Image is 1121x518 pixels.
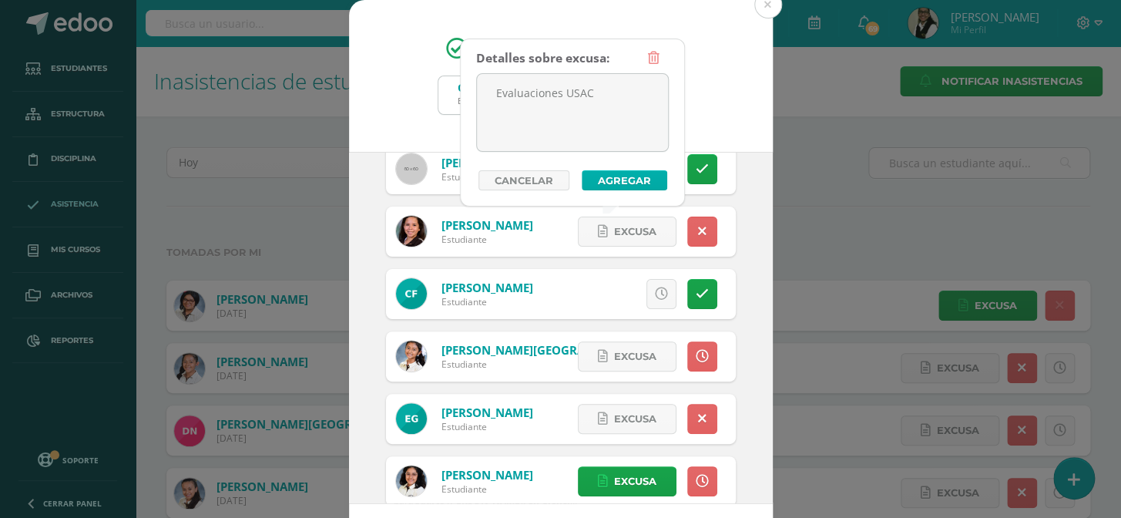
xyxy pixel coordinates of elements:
div: Bachillerato en Computación [458,95,574,106]
span: Toma de [474,34,675,63]
span: Excusa [614,467,656,496]
a: Excusa [578,341,676,372]
div: Estudiante [441,233,533,246]
a: [PERSON_NAME] [441,280,533,295]
strong: asistencia [566,34,675,63]
img: 60x60 [396,153,427,184]
a: Excusa [578,466,676,496]
a: [PERSON_NAME] [441,217,533,233]
button: Agregar [582,170,667,190]
div: Estudiante [441,420,533,433]
img: eb013dd1622d62bf7fd51d85c3ea1bda.png [396,466,427,496]
span: Excusa [614,217,656,246]
input: Busca un grado o sección aquí... [438,76,683,114]
div: Estudiante [441,170,533,183]
a: Cancelar [478,170,569,190]
span: Excusa [614,405,656,433]
img: a41e77b98c5070865d6af74ace554786.png [396,341,427,372]
img: eb08b3f0f8395978142ac1fc6a5a104e.png [396,403,427,434]
div: Quinto [458,80,574,95]
div: Estudiante [441,483,533,496]
img: 80b8c8f19218ede30de1413b083b8e8f.png [396,216,427,247]
span: Excusa [614,342,656,371]
a: [PERSON_NAME] [441,155,533,170]
a: [PERSON_NAME] [441,467,533,483]
a: [PERSON_NAME] [441,405,533,420]
a: Excusa [578,217,676,247]
a: [PERSON_NAME][GEOGRAPHIC_DATA] [441,342,651,358]
div: Estudiante [441,295,533,308]
img: bcfd67c388520664d579055f38e7c9d4.png [396,278,427,309]
div: Detalles sobre excusa: [476,43,609,73]
div: Estudiante [441,358,626,371]
a: Excusa [578,404,676,434]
